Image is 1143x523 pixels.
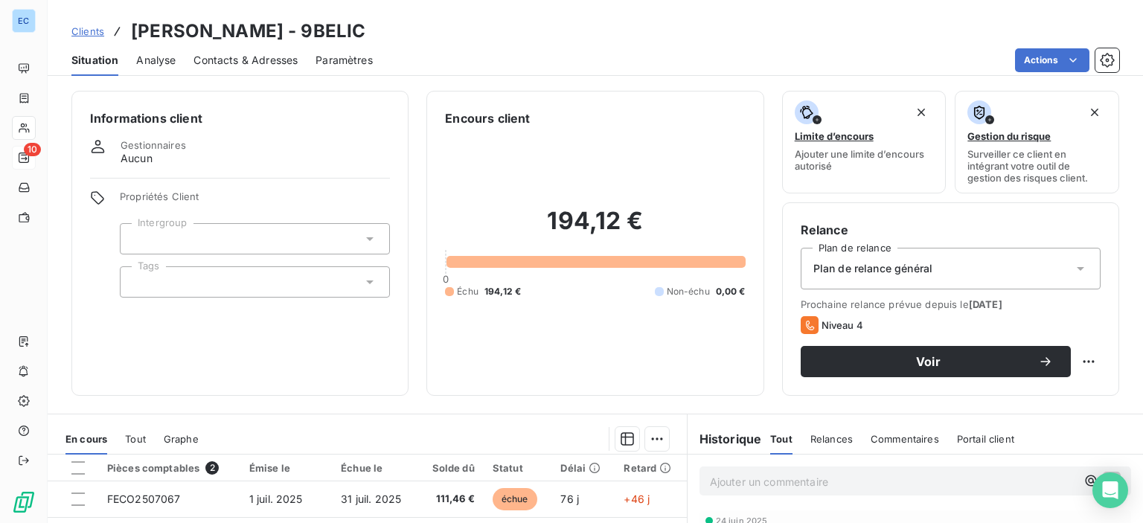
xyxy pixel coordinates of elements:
[801,346,1071,377] button: Voir
[1092,472,1128,508] div: Open Intercom Messenger
[801,298,1101,310] span: Prochaine relance prévue depuis le
[967,148,1107,184] span: Surveiller ce client en intégrant votre outil de gestion des risques client.
[205,461,219,475] span: 2
[71,53,118,68] span: Situation
[121,139,186,151] span: Gestionnaires
[560,492,579,505] span: 76 j
[120,190,390,211] span: Propriétés Client
[967,130,1051,142] span: Gestion du risque
[624,492,650,505] span: +46 j
[107,492,181,505] span: FECO2507067
[667,285,710,298] span: Non-échu
[493,488,537,510] span: échue
[445,109,530,127] h6: Encours client
[136,53,176,68] span: Analyse
[1015,48,1089,72] button: Actions
[125,433,146,445] span: Tout
[871,433,939,445] span: Commentaires
[957,433,1014,445] span: Portail client
[341,492,401,505] span: 31 juil. 2025
[795,130,874,142] span: Limite d’encours
[426,462,475,474] div: Solde dû
[716,285,746,298] span: 0,00 €
[795,148,934,172] span: Ajouter une limite d’encours autorisé
[71,24,104,39] a: Clients
[782,91,947,193] button: Limite d’encoursAjouter une limite d’encours autorisé
[457,285,478,298] span: Échu
[24,143,41,156] span: 10
[249,492,303,505] span: 1 juil. 2025
[164,433,199,445] span: Graphe
[801,221,1101,239] h6: Relance
[132,275,144,289] input: Ajouter une valeur
[249,462,323,474] div: Émise le
[493,462,543,474] div: Statut
[90,109,390,127] h6: Informations client
[688,430,762,448] h6: Historique
[341,462,409,474] div: Échue le
[193,53,298,68] span: Contacts & Adresses
[810,433,853,445] span: Relances
[316,53,373,68] span: Paramètres
[445,206,745,251] h2: 194,12 €
[822,319,863,331] span: Niveau 4
[443,273,449,285] span: 0
[484,285,521,298] span: 194,12 €
[12,490,36,514] img: Logo LeanPay
[107,461,231,475] div: Pièces comptables
[813,261,932,276] span: Plan de relance général
[426,492,475,507] span: 111,46 €
[121,151,153,166] span: Aucun
[624,462,677,474] div: Retard
[969,298,1002,310] span: [DATE]
[770,433,793,445] span: Tout
[819,356,1038,368] span: Voir
[12,9,36,33] div: EC
[65,433,107,445] span: En cours
[71,25,104,37] span: Clients
[560,462,606,474] div: Délai
[131,18,365,45] h3: [PERSON_NAME] - 9BELIC
[955,91,1119,193] button: Gestion du risqueSurveiller ce client en intégrant votre outil de gestion des risques client.
[132,232,144,246] input: Ajouter une valeur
